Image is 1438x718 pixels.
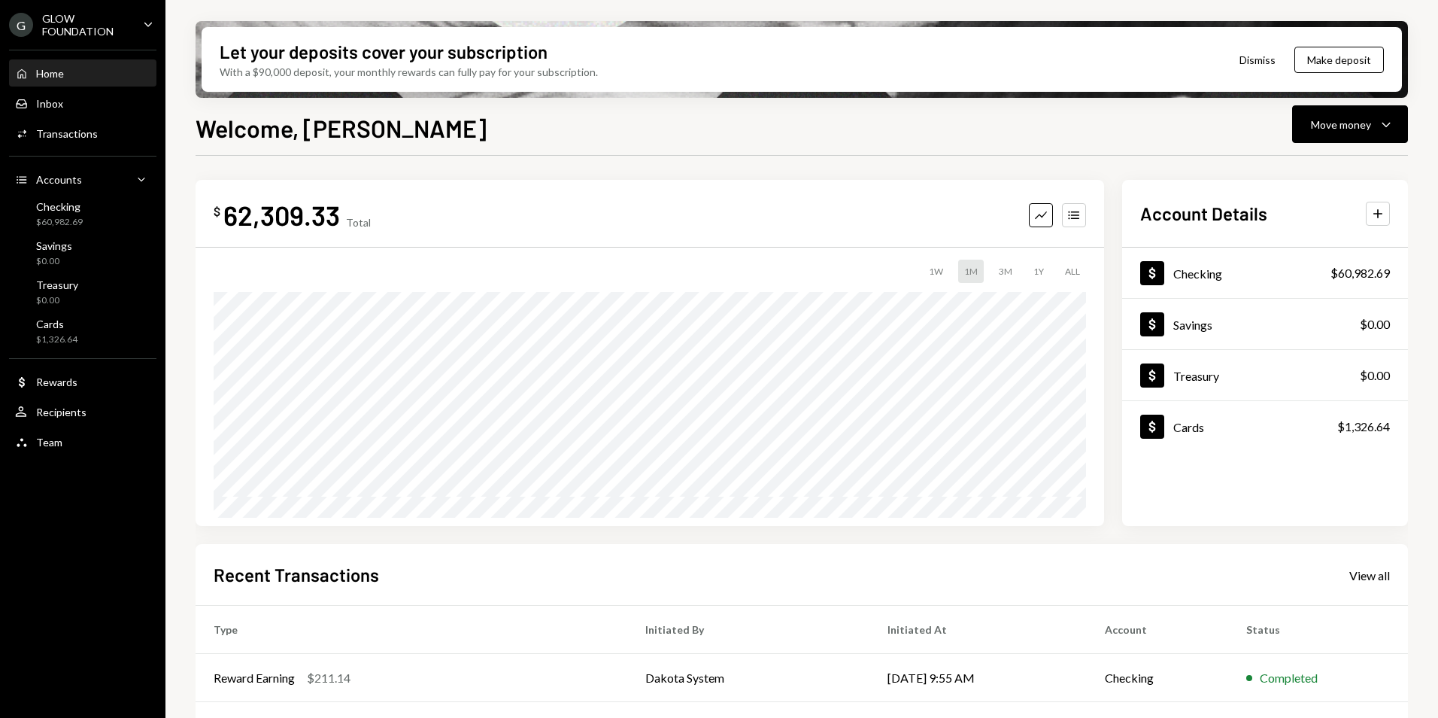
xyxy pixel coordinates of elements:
div: G [9,13,33,37]
div: Home [36,67,64,80]
div: 1Y [1027,260,1050,283]
div: Cards [1173,420,1204,434]
div: $0.00 [1360,367,1390,385]
a: Rewards [9,368,156,395]
a: Treasury$0.00 [1122,350,1408,400]
div: 1W [923,260,949,283]
div: Rewards [36,376,77,388]
button: Make deposit [1294,47,1384,73]
div: GLOW FOUNDATION [42,12,131,38]
div: Checking [36,200,83,213]
div: Total [346,216,371,229]
th: Initiated At [869,606,1087,654]
div: Cards [36,318,77,330]
td: [DATE] 9:55 AM [869,654,1087,702]
a: View all [1349,567,1390,583]
th: Type [196,606,627,654]
div: View all [1349,568,1390,583]
a: Cards$1,326.64 [9,313,156,349]
a: Cards$1,326.64 [1122,401,1408,452]
a: Recipients [9,398,156,425]
div: Transactions [36,127,98,140]
div: With a $90,000 deposit, your monthly rewards can fully pay for your subscription. [220,64,598,80]
td: Dakota System [627,654,869,702]
div: $ [214,204,220,219]
h2: Account Details [1140,201,1267,226]
div: Recipients [36,406,86,418]
a: Checking$60,982.69 [9,196,156,232]
a: Checking$60,982.69 [1122,248,1408,298]
button: Move money [1292,105,1408,143]
a: Accounts [9,166,156,193]
div: Completed [1260,669,1318,687]
div: Reward Earning [214,669,295,687]
div: $60,982.69 [1330,264,1390,282]
a: Inbox [9,90,156,117]
div: Inbox [36,97,63,110]
div: $60,982.69 [36,216,83,229]
a: Treasury$0.00 [9,274,156,310]
td: Checking [1087,654,1229,702]
div: Let your deposits cover your subscription [220,39,548,64]
div: $211.14 [307,669,350,687]
div: ALL [1059,260,1086,283]
button: Dismiss [1221,42,1294,78]
h1: Welcome, [PERSON_NAME] [196,113,487,143]
th: Account [1087,606,1229,654]
a: Home [9,59,156,87]
div: $1,326.64 [1337,418,1390,436]
div: $0.00 [36,255,72,268]
div: 3M [993,260,1018,283]
a: Transactions [9,120,156,147]
div: Checking [1173,266,1222,281]
div: Accounts [36,173,82,186]
a: Savings$0.00 [1122,299,1408,349]
div: 62,309.33 [223,198,340,232]
div: 1M [958,260,984,283]
div: $0.00 [1360,315,1390,333]
div: Treasury [1173,369,1219,383]
div: Savings [1173,318,1212,332]
a: Savings$0.00 [9,235,156,271]
div: Team [36,436,62,449]
div: $1,326.64 [36,333,77,346]
th: Initiated By [627,606,869,654]
a: Team [9,428,156,455]
h2: Recent Transactions [214,562,379,587]
div: Savings [36,239,72,252]
div: Move money [1311,117,1371,132]
th: Status [1228,606,1408,654]
div: $0.00 [36,294,78,307]
div: Treasury [36,278,78,291]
